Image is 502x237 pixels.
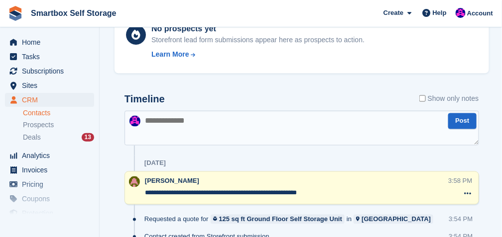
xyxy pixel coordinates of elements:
[23,108,94,118] a: Contacts
[419,93,479,104] label: Show only notes
[129,116,140,127] img: Sam Austin
[22,35,82,49] span: Home
[22,149,82,162] span: Analytics
[5,192,94,206] a: menu
[22,93,82,107] span: CRM
[5,163,94,177] a: menu
[383,8,403,18] span: Create
[23,132,94,143] a: Deals 13
[219,215,342,224] div: 125 sq ft Ground Floor Self Storage Unit
[449,215,473,224] div: 3:54 PM
[22,79,82,92] span: Sites
[5,177,94,191] a: menu
[145,177,199,185] span: [PERSON_NAME]
[144,159,166,167] div: [DATE]
[151,35,365,45] div: Storefront lead form submissions appear here as prospects to action.
[23,120,54,130] span: Prospects
[23,133,41,142] span: Deals
[22,177,82,191] span: Pricing
[82,133,94,142] div: 13
[22,50,82,64] span: Tasks
[22,206,82,220] span: Protection
[5,93,94,107] a: menu
[5,35,94,49] a: menu
[456,8,466,18] img: Sam Austin
[448,113,476,130] button: Post
[5,50,94,64] a: menu
[5,64,94,78] a: menu
[27,5,121,21] a: Smartbox Self Storage
[448,176,472,186] div: 3:58 PM
[433,8,447,18] span: Help
[125,93,165,105] h2: Timeline
[8,6,23,21] img: stora-icon-8386f47178a22dfd0bd8f6a31ec36ba5ce8667c1dd55bd0f319d3a0aa187defe.svg
[5,206,94,220] a: menu
[5,149,94,162] a: menu
[22,163,82,177] span: Invoices
[23,120,94,130] a: Prospects
[362,215,431,224] div: [GEOGRAPHIC_DATA]
[467,8,493,18] span: Account
[211,215,345,224] a: 125 sq ft Ground Floor Self Storage Unit
[419,93,426,104] input: Show only notes
[5,79,94,92] a: menu
[354,215,433,224] a: [GEOGRAPHIC_DATA]
[129,176,140,187] img: Alex Selenitsas
[151,49,189,60] div: Learn More
[22,64,82,78] span: Subscriptions
[144,215,438,224] div: Requested a quote for in
[151,23,365,35] div: No prospects yet
[151,49,365,60] a: Learn More
[22,192,82,206] span: Coupons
